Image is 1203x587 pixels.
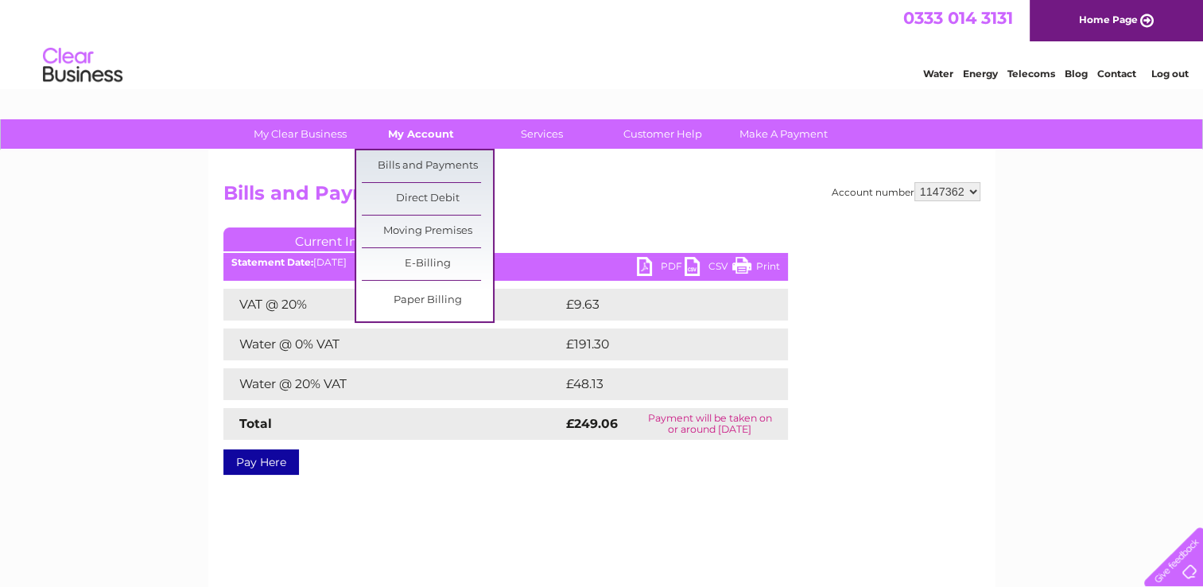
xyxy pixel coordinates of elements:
[362,285,493,317] a: Paper Billing
[903,8,1013,28] a: 0333 014 3131
[239,416,272,431] strong: Total
[963,68,998,80] a: Energy
[1007,68,1055,80] a: Telecoms
[832,182,980,201] div: Account number
[1097,68,1136,80] a: Contact
[1065,68,1088,80] a: Blog
[223,289,562,321] td: VAT @ 20%
[566,416,618,431] strong: £249.06
[235,119,366,149] a: My Clear Business
[732,257,780,280] a: Print
[223,257,788,268] div: [DATE]
[362,216,493,247] a: Moving Premises
[223,368,562,400] td: Water @ 20% VAT
[476,119,607,149] a: Services
[227,9,978,77] div: Clear Business is a trading name of Verastar Limited (registered in [GEOGRAPHIC_DATA] No. 3667643...
[355,119,487,149] a: My Account
[362,150,493,182] a: Bills and Payments
[42,41,123,90] img: logo.png
[223,449,299,475] a: Pay Here
[231,256,313,268] b: Statement Date:
[362,183,493,215] a: Direct Debit
[1151,68,1188,80] a: Log out
[637,257,685,280] a: PDF
[718,119,849,149] a: Make A Payment
[632,408,788,440] td: Payment will be taken on or around [DATE]
[562,328,758,360] td: £191.30
[923,68,953,80] a: Water
[362,248,493,280] a: E-Billing
[223,328,562,360] td: Water @ 0% VAT
[562,368,755,400] td: £48.13
[223,182,980,212] h2: Bills and Payments
[562,289,751,321] td: £9.63
[685,257,732,280] a: CSV
[597,119,728,149] a: Customer Help
[223,227,462,251] a: Current Invoice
